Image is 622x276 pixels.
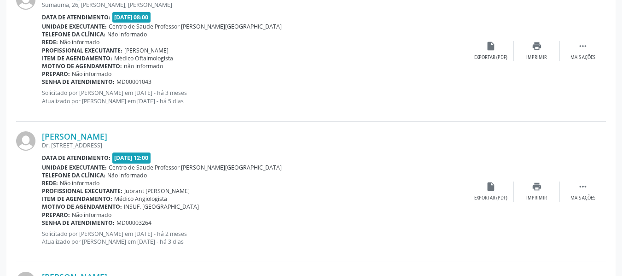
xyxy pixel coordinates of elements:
[107,171,147,179] span: Não informado
[72,70,111,78] span: Não informado
[42,54,112,62] b: Item de agendamento:
[570,54,595,61] div: Mais ações
[42,154,110,162] b: Data de atendimento:
[42,179,58,187] b: Rede:
[42,219,115,227] b: Senha de atendimento:
[60,179,99,187] span: Não informado
[112,12,151,23] span: [DATE] 08:00
[486,182,496,192] i: insert_drive_file
[116,219,151,227] span: MD00003264
[114,54,173,62] span: Médico Oftalmologista
[42,47,122,54] b: Profissional executante:
[486,41,496,51] i: insert_drive_file
[532,41,542,51] i: print
[42,211,70,219] b: Preparo:
[124,203,199,211] span: INSUF. [GEOGRAPHIC_DATA]
[570,195,595,201] div: Mais ações
[526,195,547,201] div: Imprimir
[42,23,107,30] b: Unidade executante:
[578,41,588,51] i: 
[116,78,151,86] span: MD00001043
[124,62,163,70] span: não informado
[42,141,468,149] div: Dr. [STREET_ADDRESS]
[42,230,468,246] p: Solicitado por [PERSON_NAME] em [DATE] - há 2 meses Atualizado por [PERSON_NAME] em [DATE] - há 3...
[107,30,147,38] span: Não informado
[109,164,282,171] span: Centro de Saude Professor [PERSON_NAME][GEOGRAPHIC_DATA]
[42,89,468,105] p: Solicitado por [PERSON_NAME] em [DATE] - há 3 meses Atualizado por [PERSON_NAME] em [DATE] - há 5...
[42,30,105,38] b: Telefone da clínica:
[42,1,468,9] div: Sumauma, 26, [PERSON_NAME], [PERSON_NAME]
[72,211,111,219] span: Não informado
[578,182,588,192] i: 
[42,164,107,171] b: Unidade executante:
[42,78,115,86] b: Senha de atendimento:
[124,47,169,54] span: [PERSON_NAME]
[42,70,70,78] b: Preparo:
[42,131,107,141] a: [PERSON_NAME]
[60,38,99,46] span: Não informado
[42,187,122,195] b: Profissional executante:
[42,13,110,21] b: Data de atendimento:
[42,62,122,70] b: Motivo de agendamento:
[532,182,542,192] i: print
[474,195,507,201] div: Exportar (PDF)
[112,153,151,163] span: [DATE] 12:00
[124,187,190,195] span: Jubrant [PERSON_NAME]
[526,54,547,61] div: Imprimir
[42,38,58,46] b: Rede:
[42,171,105,179] b: Telefone da clínica:
[42,195,112,203] b: Item de agendamento:
[114,195,167,203] span: Médico Angiologista
[474,54,507,61] div: Exportar (PDF)
[42,203,122,211] b: Motivo de agendamento:
[16,131,35,151] img: img
[109,23,282,30] span: Centro de Saude Professor [PERSON_NAME][GEOGRAPHIC_DATA]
